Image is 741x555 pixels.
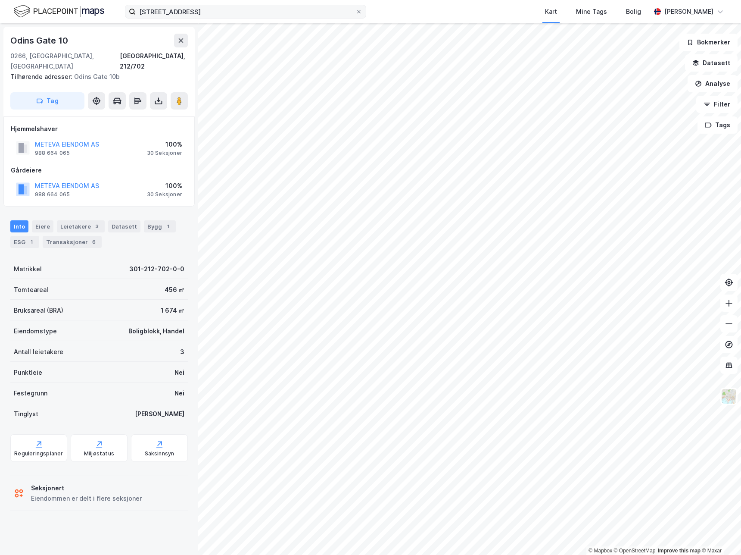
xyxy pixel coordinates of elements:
div: 6 [90,238,98,246]
span: Tilhørende adresser: [10,73,74,80]
input: Søk på adresse, matrikkel, gårdeiere, leietakere eller personer [136,5,355,18]
img: logo.f888ab2527a4732fd821a326f86c7f29.svg [14,4,104,19]
div: 301-212-702-0-0 [129,264,184,274]
div: 456 ㎡ [165,285,184,295]
div: Tinglyst [14,409,38,419]
img: Z [721,388,737,404]
div: Saksinnsyn [145,450,174,457]
button: Filter [696,96,738,113]
div: Mine Tags [576,6,607,17]
button: Analyse [688,75,738,92]
div: Punktleie [14,367,42,378]
button: Tag [10,92,84,110]
div: 988 664 065 [35,150,70,157]
div: Bolig [626,6,641,17]
div: Eiendomstype [14,326,57,336]
div: 0266, [GEOGRAPHIC_DATA], [GEOGRAPHIC_DATA] [10,51,120,72]
div: Miljøstatus [84,450,114,457]
div: Odins Gate 10 [10,34,69,47]
div: ESG [10,236,39,248]
div: Leietakere [57,220,105,232]
div: Kart [545,6,557,17]
div: Hjemmelshaver [11,124,187,134]
a: Mapbox [588,548,612,554]
div: Reguleringsplaner [14,450,63,457]
div: Eiendommen er delt i flere seksjoner [31,493,142,504]
a: Maxar [702,548,722,554]
div: Boligblokk, Handel [128,326,184,336]
div: Antall leietakere [14,347,63,357]
div: 1 [27,238,36,246]
a: OpenStreetMap [614,548,656,554]
div: Odins Gate 10b [10,72,181,82]
div: 988 664 065 [35,191,70,198]
div: 1 674 ㎡ [161,305,184,316]
a: Improve this map [658,548,701,554]
div: 100% [147,181,182,191]
button: Bokmerker [679,34,738,51]
div: Nei [174,388,184,398]
button: Datasett [685,54,738,72]
div: Festegrunn [14,388,47,398]
div: [PERSON_NAME] [135,409,184,419]
div: Matrikkel [14,264,42,274]
div: Gårdeiere [11,165,187,176]
div: 30 Seksjoner [147,191,182,198]
div: Bygg [144,220,176,232]
div: 30 Seksjoner [147,150,182,157]
div: Seksjonert [31,483,142,493]
div: Eiere [32,220,53,232]
div: Info [10,220,28,232]
div: [GEOGRAPHIC_DATA], 212/702 [120,51,188,72]
div: Bruksareal (BRA) [14,305,63,316]
div: Tomteareal [14,285,48,295]
div: Transaksjoner [43,236,102,248]
div: 3 [180,347,184,357]
button: Tags [697,116,738,134]
div: 100% [147,139,182,150]
div: Nei [174,367,184,378]
div: 1 [164,222,172,231]
div: [PERSON_NAME] [664,6,713,17]
div: Datasett [108,220,140,232]
div: 3 [93,222,101,231]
